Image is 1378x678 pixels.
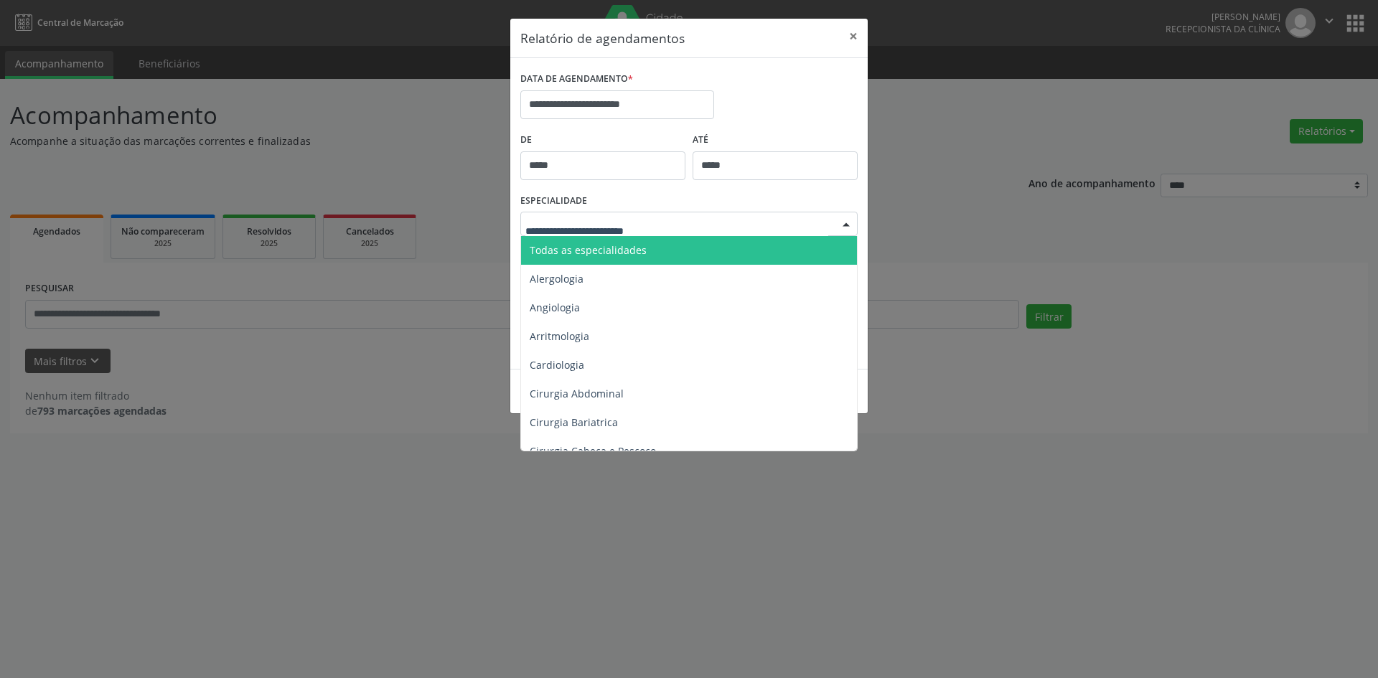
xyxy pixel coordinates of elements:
[530,415,618,429] span: Cirurgia Bariatrica
[520,190,587,212] label: ESPECIALIDADE
[530,358,584,372] span: Cardiologia
[530,329,589,343] span: Arritmologia
[520,29,685,47] h5: Relatório de agendamentos
[530,301,580,314] span: Angiologia
[520,68,633,90] label: DATA DE AGENDAMENTO
[530,387,624,400] span: Cirurgia Abdominal
[839,19,868,54] button: Close
[693,129,858,151] label: ATÉ
[530,243,647,257] span: Todas as especialidades
[530,272,583,286] span: Alergologia
[530,444,656,458] span: Cirurgia Cabeça e Pescoço
[520,129,685,151] label: De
